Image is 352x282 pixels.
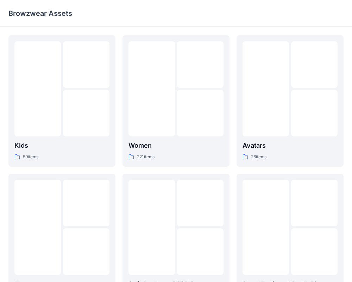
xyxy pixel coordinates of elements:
p: 26 items [251,153,266,161]
p: Kids [14,141,109,151]
p: Avatars [243,141,338,151]
p: 59 items [23,153,38,161]
a: Kids59items [8,35,115,167]
a: Avatars26items [237,35,344,167]
p: Women [128,141,224,151]
p: Browzwear Assets [8,8,72,18]
a: Women221items [122,35,230,167]
p: 221 items [137,153,155,161]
